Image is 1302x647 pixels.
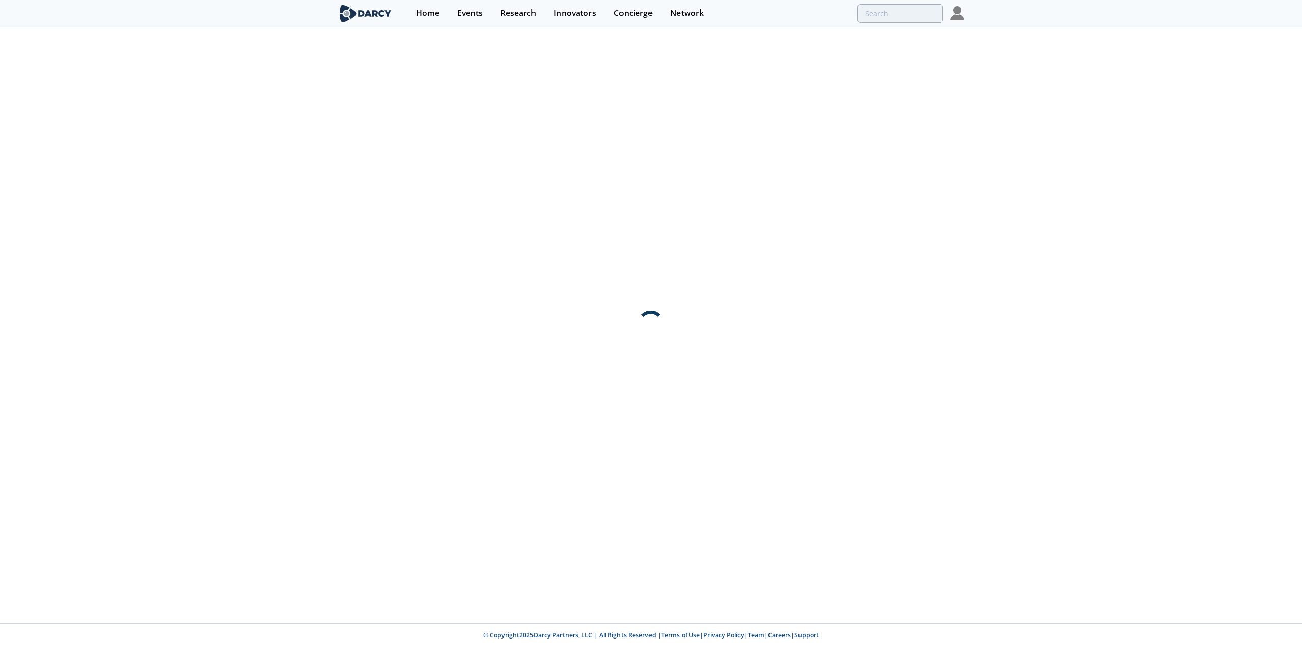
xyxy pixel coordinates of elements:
div: Research [500,9,536,17]
img: Profile [950,6,964,20]
div: Innovators [554,9,596,17]
a: Support [794,631,819,639]
p: © Copyright 2025 Darcy Partners, LLC | All Rights Reserved | | | | | [275,631,1027,640]
a: Careers [768,631,791,639]
div: Network [670,9,704,17]
div: Home [416,9,439,17]
div: Concierge [614,9,653,17]
div: Events [457,9,483,17]
a: Terms of Use [661,631,700,639]
a: Team [748,631,764,639]
input: Advanced Search [857,4,943,23]
img: logo-wide.svg [338,5,393,22]
a: Privacy Policy [703,631,744,639]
